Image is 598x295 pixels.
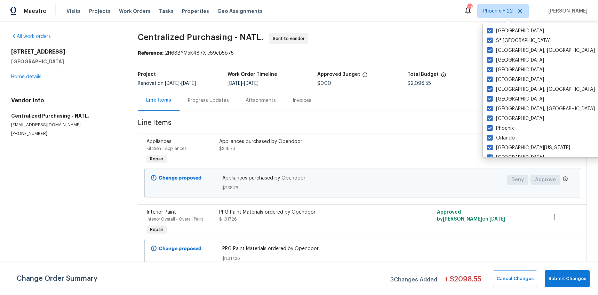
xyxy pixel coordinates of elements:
[487,27,544,34] label: [GEOGRAPHIC_DATA]
[165,81,180,86] span: [DATE]
[563,176,568,183] span: Only a market manager or an area construction manager can approve
[407,81,431,86] span: $2,098.55
[146,97,171,104] div: Line Items
[273,35,308,42] span: Sent to vendor
[147,226,166,233] span: Repair
[222,245,503,252] span: PPG Paint Materials ordered by Opendoor
[119,8,151,15] span: Work Orders
[181,81,196,86] span: [DATE]
[507,175,528,185] button: Deny
[493,270,537,287] button: Cancel Changes
[487,96,544,103] label: [GEOGRAPHIC_DATA]
[407,72,439,77] h5: Total Budget
[217,8,263,15] span: Geo Assignments
[487,105,595,112] label: [GEOGRAPHIC_DATA], [GEOGRAPHIC_DATA]
[138,72,156,77] h5: Project
[219,146,235,151] span: $238.76
[487,57,544,64] label: [GEOGRAPHIC_DATA]
[489,217,505,222] span: [DATE]
[487,66,544,73] label: [GEOGRAPHIC_DATA]
[487,115,544,122] label: [GEOGRAPHIC_DATA]
[317,72,360,77] h5: Approved Budget
[138,50,587,57] div: 2H68BYM5K487X-e59eb5b75
[11,58,121,65] h5: [GEOGRAPHIC_DATA]
[441,72,446,81] span: The total cost of line items that have been proposed by Opendoor. This sum includes line items th...
[159,246,201,251] b: Change proposed
[138,51,164,56] b: Reference:
[531,175,560,185] button: Approve
[483,8,513,15] span: Phoenix + 22
[487,125,514,132] label: Phoenix
[219,138,397,145] div: Appliances purchased by Opendoor
[548,275,586,283] span: Submit Changes
[146,146,186,151] span: Kitchen - Appliances
[11,48,121,55] h2: [STREET_ADDRESS]
[496,275,534,283] span: Cancel Changes
[147,156,166,162] span: Repair
[228,81,242,86] span: [DATE]
[228,72,277,77] h5: Work Order Timeline
[182,8,209,15] span: Properties
[165,81,196,86] span: -
[11,74,41,79] a: Home details
[222,184,503,191] span: $238.76
[390,273,439,287] span: 3 Changes Added:
[246,97,276,104] div: Attachments
[159,9,174,14] span: Tasks
[362,72,368,81] span: The total cost of line items that have been approved by both Opendoor and the Trade Partner. This...
[317,81,331,86] span: $0.00
[444,276,481,287] span: + $ 2098.55
[487,86,595,93] label: [GEOGRAPHIC_DATA], [GEOGRAPHIC_DATA]
[66,8,81,15] span: Visits
[467,4,472,11] div: 330
[24,8,47,15] span: Maestro
[188,97,229,104] div: Progress Updates
[146,217,203,221] span: Interior Overall - Overall Paint
[11,122,121,128] p: [EMAIL_ADDRESS][DOMAIN_NAME]
[487,144,570,151] label: [GEOGRAPHIC_DATA][US_STATE]
[219,209,397,216] div: PPG Paint Materials ordered by Opendoor
[487,47,595,54] label: [GEOGRAPHIC_DATA], [GEOGRAPHIC_DATA]
[89,8,111,15] span: Projects
[487,154,544,161] label: [GEOGRAPHIC_DATA]
[159,176,201,181] b: Change proposed
[11,131,121,137] p: [PHONE_NUMBER]
[487,76,544,83] label: [GEOGRAPHIC_DATA]
[487,37,551,44] label: Sf [GEOGRAPHIC_DATA]
[146,210,176,215] span: Interior Paint
[11,97,121,104] h4: Vendor Info
[228,81,258,86] span: -
[11,34,51,39] a: All work orders
[293,97,311,104] div: Invoices
[11,112,121,119] h5: Centralized Purchasing - NATL.
[138,33,264,41] span: Centralized Purchasing - NATL.
[244,81,258,86] span: [DATE]
[17,270,97,287] span: Change Order Summary
[487,135,515,142] label: Orlando
[437,210,505,222] span: Approved by [PERSON_NAME] on
[138,119,550,132] span: Line Items
[146,139,172,144] span: Appliances
[545,8,588,15] span: [PERSON_NAME]
[222,175,503,182] span: Appliances purchased by Opendoor
[138,81,196,86] span: Renovation
[545,270,590,287] button: Submit Changes
[222,255,503,262] span: $1,317.26
[219,217,237,221] span: $1,317.26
